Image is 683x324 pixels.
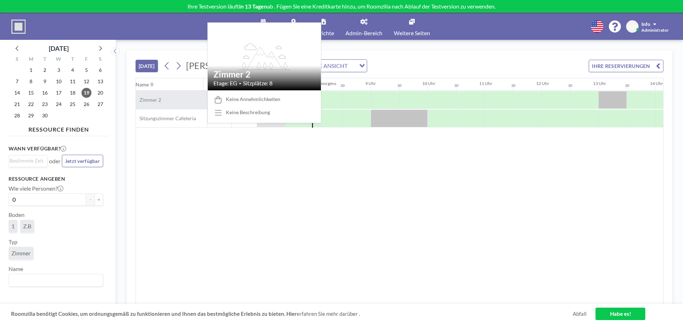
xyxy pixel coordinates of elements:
[207,81,228,87] font: Sitzplätze
[136,81,149,87] font: Name
[26,99,36,109] span: Montag, 22. September 2025
[42,112,48,118] font: 30
[40,76,50,86] span: Dienstag, 9. September 2025
[213,69,250,79] font: Zimmer 2
[14,101,20,107] font: 21
[56,78,62,84] font: 10
[54,99,64,109] span: Mittwoch, 24. September 2025
[9,274,103,286] div: Suche nach Option
[243,80,272,86] font: Sitzplätze: 8
[589,60,663,72] button: IHRE RESERVIERUNGEN
[511,83,515,87] font: 30
[187,3,239,10] font: Ihre Testversion läuft
[139,63,155,69] font: [DATE]
[388,13,436,40] a: Weitere Seiten
[365,81,376,86] font: 9 Uhr
[9,145,60,152] font: Wann verfügbar?
[10,157,43,165] input: Suche nach Option
[95,193,103,206] button: +
[625,83,629,87] font: 30
[139,115,196,121] font: Sitzungszimmer Cafeteria
[641,27,669,33] font: Administrator
[68,99,78,109] span: Donnerstag, 25. September 2025
[86,193,95,206] button: -
[308,13,340,40] a: Berichte
[26,88,36,98] span: Montag, 15. September 2025
[650,81,663,86] font: 14 Uhr
[30,67,32,73] font: 1
[568,83,572,87] font: 30
[641,21,650,27] font: Info
[68,65,78,75] span: Donnerstag, 4. September 2025
[394,30,430,36] font: Weitere Seiten
[295,62,348,69] font: TÄGLICHE ANSICHT
[40,99,50,109] span: Dienstag, 23. September 2025
[14,90,20,96] font: 14
[85,56,88,62] font: F
[340,13,388,40] a: Admin-Bereich
[9,155,47,166] div: Suche nach Option
[43,78,46,84] font: 9
[573,310,587,317] a: Abfall
[42,101,48,107] font: 23
[397,83,402,87] font: 30
[28,112,34,118] font: 29
[40,65,50,75] span: Dienstag, 2. September 2025
[9,185,58,192] font: Wie viele Personen?
[9,176,65,182] font: Ressource angeben
[10,276,99,285] input: Suche nach Option
[28,90,34,96] font: 15
[592,63,650,69] font: IHRE RESERVIERUNGEN
[139,97,161,103] font: Zimmer 2
[292,60,367,72] div: Suche nach Option
[247,13,279,40] a: Zeitplan
[97,101,103,107] font: 27
[26,76,36,86] span: Montag, 8. September 2025
[84,101,89,107] font: 26
[81,76,91,86] span: Freitag, 12. September 2025
[54,88,64,98] span: Mittwoch, 17. September 2025
[95,88,105,98] span: Samstag, 20. September 2025
[81,99,91,109] span: Freitag, 26. September 2025
[267,3,496,10] font: ab . Fügen Sie eine Kreditkarte hinzu, um Roomzilla nach Ablauf der Testversion zu verwenden.
[99,56,102,62] font: S
[14,112,20,118] font: 28
[49,44,69,52] font: [DATE]
[81,88,91,98] span: Freitag, 19. September 2025
[68,76,78,86] span: Donnerstag, 11. September 2025
[12,76,22,86] span: Sonntag, 7. September 2025
[9,238,17,245] font: Typ
[345,30,382,36] font: Admin-Bereich
[28,101,34,107] font: 22
[56,90,62,96] font: 17
[95,65,105,75] span: Samstag, 6. September 2025
[29,56,33,62] font: M
[297,310,360,317] font: erfahren Sie mehr darüber .
[95,76,105,86] span: Samstag, 13. September 2025
[84,78,89,84] font: 12
[11,310,297,317] font: Roomzilla benötigt Cookies, um ordnungsgemäß zu funktionieren und Ihnen das bestmögliche Erlebnis...
[56,56,61,62] font: W
[40,111,50,121] span: Dienstag, 30. September 2025
[28,126,89,133] font: RESSOURCE FINDEN
[628,23,637,30] font: ICH
[213,80,237,86] font: Etage: EG
[12,99,22,109] span: Sonntag, 21. September 2025
[97,78,103,84] font: 13
[11,20,26,34] img: Organisationslogo
[71,67,74,73] font: 4
[54,76,64,86] span: Mittwoch, 10. September 2025
[23,223,31,229] font: Z.B
[81,65,91,75] span: Freitag, 5. September 2025
[26,65,36,75] span: Montag, 1. September 2025
[226,109,270,115] font: Keine Beschreibung
[84,90,89,96] font: 19
[186,60,285,71] font: [PERSON_NAME][DATE]
[239,3,267,10] font: in 13 Tagen
[11,250,31,256] font: Zimmer
[536,81,549,86] font: 12 Uhr
[70,90,75,96] font: 18
[279,13,308,40] a: Karten
[90,197,91,202] font: -
[479,81,492,86] font: 11 Uhr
